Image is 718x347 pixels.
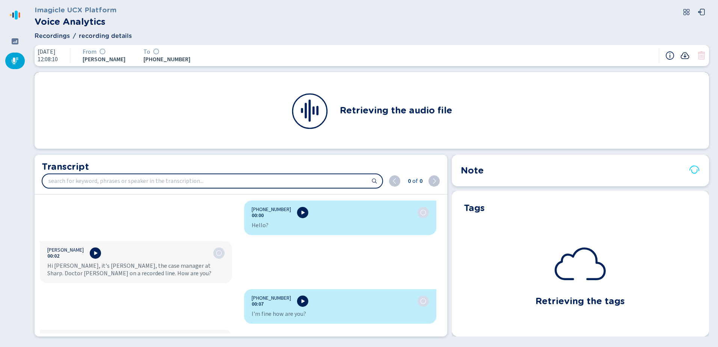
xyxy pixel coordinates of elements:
[47,247,84,253] span: [PERSON_NAME]
[665,51,674,60] button: Recording information
[300,210,306,216] svg: play
[143,48,150,55] span: To
[411,177,418,186] span: of
[535,294,625,308] h2: Retrieving the tags
[392,178,398,184] svg: chevron-left
[420,298,426,304] div: Analysis in progress
[252,310,429,318] div: I'm fine how are you?
[216,250,222,256] svg: icon-emoji-silent
[83,56,125,63] span: [PERSON_NAME]
[47,262,225,277] div: Hi [PERSON_NAME], it's [PERSON_NAME], the case manager at Sharp. Doctor [PERSON_NAME] on a record...
[35,15,116,29] h2: Voice Analytics
[47,253,59,259] button: 00:02
[340,104,452,117] h2: Retrieving the audio file
[697,51,706,60] svg: trash-fill
[680,51,689,60] button: Recording download
[252,207,291,213] span: [PHONE_NUMBER]
[252,295,291,301] span: [PHONE_NUMBER]
[153,48,159,55] div: Sentiment analysis in progress...
[5,33,25,50] div: Dashboard
[461,164,484,177] h2: Note
[680,51,689,60] svg: cloud-arrow-down-fill
[420,298,426,304] svg: icon-emoji-silent
[428,175,440,187] button: next (ENTER)
[92,250,98,256] svg: play
[300,298,306,304] svg: play
[420,210,426,216] div: Analysis in progress
[5,53,25,69] div: Recordings
[38,48,58,55] span: [DATE]
[216,250,222,256] div: Analysis in progress
[38,56,58,63] span: 12:08:10
[371,178,377,184] svg: search
[406,177,411,186] span: 0
[11,57,19,65] svg: mic-fill
[79,32,132,41] span: recording details
[35,5,116,15] h3: Imagicle UCX Platform
[100,48,106,55] div: Sentiment analysis in progress...
[665,51,674,60] svg: info-circle
[698,8,705,16] svg: box-arrow-left
[464,201,485,213] h2: Tags
[252,301,264,307] button: 00:07
[143,56,190,63] span: [PHONE_NUMBER]
[252,222,429,229] div: Hello?
[100,48,106,54] svg: icon-emoji-silent
[42,160,440,173] h2: Transcript
[389,175,400,187] button: previous (shift + ENTER)
[420,210,426,216] svg: icon-emoji-silent
[697,51,706,60] button: Conversation can't be deleted. Sentiment analysis in progress.
[431,178,437,184] svg: chevron-right
[153,48,159,54] svg: icon-emoji-silent
[252,213,264,219] button: 00:00
[35,32,70,41] span: Recordings
[83,48,97,55] span: From
[42,174,382,188] input: search for keyword, phrases or speaker in the transcription...
[11,38,19,45] svg: dashboard-filled
[418,177,422,186] span: 0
